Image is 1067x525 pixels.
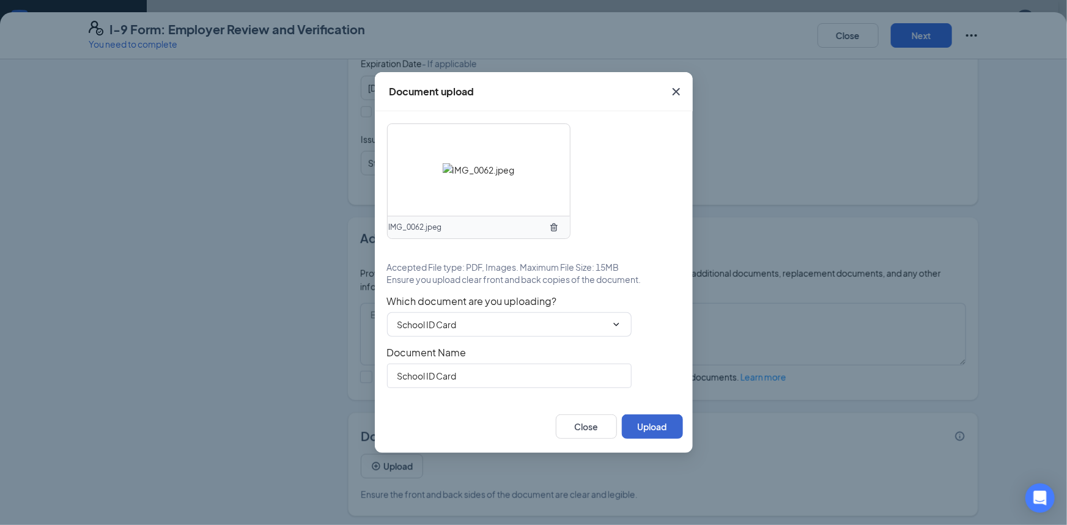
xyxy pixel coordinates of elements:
[390,85,474,98] div: Document upload
[549,222,559,232] svg: TrashOutline
[622,414,683,439] button: Upload
[387,347,681,359] span: Document Name
[611,320,621,329] svg: ChevronDown
[387,295,681,307] span: Which document are you uploading?
[397,318,607,331] input: Select document type
[544,218,564,237] button: TrashOutline
[387,273,641,285] span: Ensure you upload clear front and back copies of the document.
[387,261,619,273] span: Accepted File type: PDF, Images. Maximum File Size: 15MB
[443,163,515,177] img: IMG_0062.jpeg
[387,364,632,388] input: Enter document name
[660,72,693,111] button: Close
[1025,483,1055,513] div: Open Intercom Messenger
[389,222,442,233] span: IMG_0062.jpeg
[669,84,684,99] svg: Cross
[556,414,617,439] button: Close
